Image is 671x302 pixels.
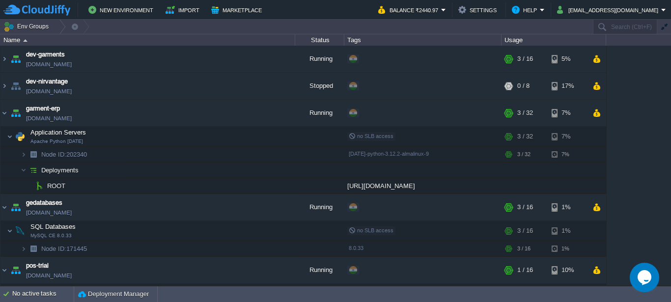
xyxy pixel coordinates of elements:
[9,194,23,220] img: AMDAwAAAACH5BAEAAAAALAAAAAABAAEAAAICRAEAOw==
[517,46,533,72] div: 3 / 16
[552,194,584,220] div: 1%
[13,127,27,146] img: AMDAwAAAACH5BAEAAAAALAAAAAABAAEAAAICRAEAOw==
[29,129,87,136] a: Application ServersApache Python [DATE]
[41,245,66,252] span: Node ID:
[295,257,344,283] div: Running
[30,233,72,239] span: MySQL CE 8.0.33
[3,4,70,16] img: CloudJiffy
[458,4,500,16] button: Settings
[27,147,40,162] img: AMDAwAAAACH5BAEAAAAALAAAAAABAAEAAAICRAEAOw==
[1,34,295,46] div: Name
[0,257,8,283] img: AMDAwAAAACH5BAEAAAAALAAAAAABAAEAAAICRAEAOw==
[502,34,606,46] div: Usage
[7,221,13,241] img: AMDAwAAAACH5BAEAAAAALAAAAAABAAEAAAICRAEAOw==
[517,257,533,283] div: 1 / 16
[26,59,72,69] a: [DOMAIN_NAME]
[26,86,72,96] a: [DOMAIN_NAME]
[3,20,52,33] button: Env Groups
[21,241,27,256] img: AMDAwAAAACH5BAEAAAAALAAAAAABAAEAAAICRAEAOw==
[349,151,429,157] span: [DATE]-python-3.12.2-almalinux-9
[630,263,661,292] iframe: chat widget
[295,100,344,126] div: Running
[295,46,344,72] div: Running
[557,4,661,16] button: [EMAIL_ADDRESS][DOMAIN_NAME]
[12,286,74,302] div: No active tasks
[166,4,202,16] button: Import
[40,150,88,159] span: 202340
[26,113,72,123] a: [DOMAIN_NAME]
[29,223,77,230] a: SQL DatabasesMySQL CE 8.0.33
[552,147,584,162] div: 7%
[9,257,23,283] img: AMDAwAAAACH5BAEAAAAALAAAAAABAAEAAAICRAEAOw==
[0,194,8,220] img: AMDAwAAAACH5BAEAAAAALAAAAAABAAEAAAICRAEAOw==
[26,208,72,218] span: [DOMAIN_NAME]
[378,4,441,16] button: Balance ₹2440.97
[0,73,8,99] img: AMDAwAAAACH5BAEAAAAALAAAAAABAAEAAAICRAEAOw==
[26,50,65,59] a: dev-garments
[27,178,32,193] img: AMDAwAAAACH5BAEAAAAALAAAAAABAAEAAAICRAEAOw==
[552,257,584,283] div: 10%
[27,163,40,178] img: AMDAwAAAACH5BAEAAAAALAAAAAABAAEAAAICRAEAOw==
[78,289,149,299] button: Deployment Manager
[26,198,62,208] a: gedatabases
[0,46,8,72] img: AMDAwAAAACH5BAEAAAAALAAAAAABAAEAAAICRAEAOw==
[13,221,27,241] img: AMDAwAAAACH5BAEAAAAALAAAAAABAAEAAAICRAEAOw==
[40,150,88,159] a: Node ID:202340
[517,73,530,99] div: 0 / 8
[26,271,72,280] a: [DOMAIN_NAME]
[211,4,265,16] button: Marketplace
[9,73,23,99] img: AMDAwAAAACH5BAEAAAAALAAAAAABAAEAAAICRAEAOw==
[30,138,83,144] span: Apache Python [DATE]
[517,147,531,162] div: 3 / 32
[552,241,584,256] div: 1%
[88,4,156,16] button: New Environment
[349,227,393,233] span: no SLB access
[40,166,80,174] a: Deployments
[0,100,8,126] img: AMDAwAAAACH5BAEAAAAALAAAAAABAAEAAAICRAEAOw==
[23,39,28,42] img: AMDAwAAAACH5BAEAAAAALAAAAAABAAEAAAICRAEAOw==
[345,34,501,46] div: Tags
[295,73,344,99] div: Stopped
[295,194,344,220] div: Running
[344,178,502,193] div: [URL][DOMAIN_NAME]
[552,73,584,99] div: 17%
[517,100,533,126] div: 3 / 32
[349,133,393,139] span: no SLB access
[512,4,540,16] button: Help
[29,222,77,231] span: SQL Databases
[41,151,66,158] span: Node ID:
[21,163,27,178] img: AMDAwAAAACH5BAEAAAAALAAAAAABAAEAAAICRAEAOw==
[517,127,533,146] div: 3 / 32
[552,46,584,72] div: 5%
[40,245,88,253] span: 171445
[349,245,363,251] span: 8.0.33
[552,127,584,146] div: 7%
[517,221,533,241] div: 3 / 16
[26,77,68,86] a: dev-nirvantage
[21,147,27,162] img: AMDAwAAAACH5BAEAAAAALAAAAAABAAEAAAICRAEAOw==
[517,241,531,256] div: 3 / 16
[517,194,533,220] div: 3 / 16
[296,34,344,46] div: Status
[552,100,584,126] div: 7%
[552,221,584,241] div: 1%
[29,128,87,137] span: Application Servers
[26,104,60,113] a: garment-erp
[7,127,13,146] img: AMDAwAAAACH5BAEAAAAALAAAAAABAAEAAAICRAEAOw==
[27,241,40,256] img: AMDAwAAAACH5BAEAAAAALAAAAAABAAEAAAICRAEAOw==
[40,245,88,253] a: Node ID:171445
[46,182,67,190] a: ROOT
[32,178,46,193] img: AMDAwAAAACH5BAEAAAAALAAAAAABAAEAAAICRAEAOw==
[26,261,49,271] a: pos-trial
[9,100,23,126] img: AMDAwAAAACH5BAEAAAAALAAAAAABAAEAAAICRAEAOw==
[9,46,23,72] img: AMDAwAAAACH5BAEAAAAALAAAAAABAAEAAAICRAEAOw==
